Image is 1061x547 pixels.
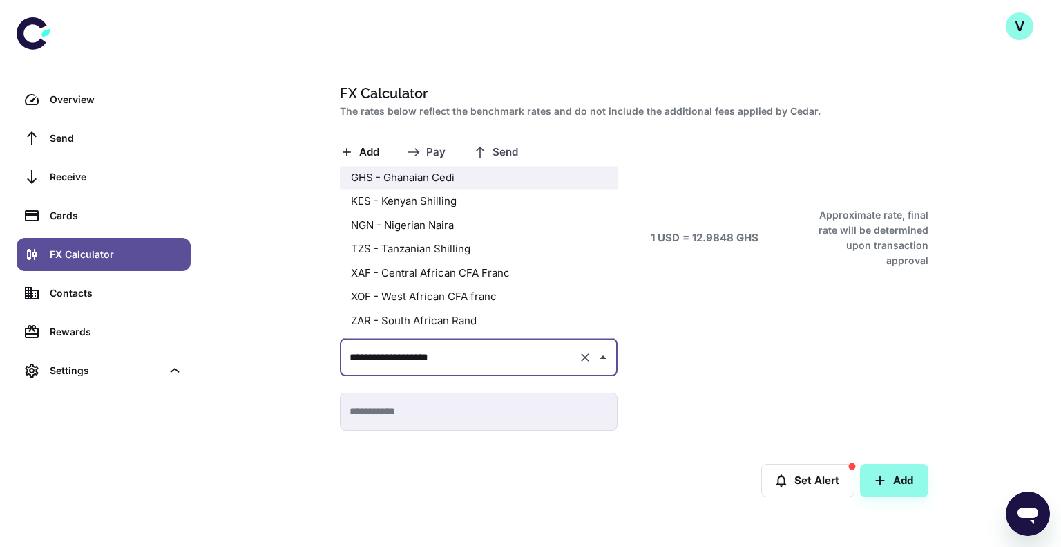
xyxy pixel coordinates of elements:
div: Cards [50,208,182,223]
li: XAF - Central African CFA Franc [340,261,618,286]
a: Rewards [17,315,191,349]
a: Overview [17,83,191,116]
button: Add [860,464,928,497]
a: Cards [17,199,191,232]
span: Add [359,146,379,159]
div: Contacts [50,286,182,301]
div: Overview [50,92,182,107]
div: Rewards [50,324,182,340]
li: XOF - West African CFA franc [340,285,618,309]
h2: The rates below reflect the benchmark rates and do not include the additional fees applied by Cedar. [340,104,923,119]
li: GHS - Ghanaian Cedi [340,166,618,190]
div: Settings [50,363,162,378]
h6: 1 USD = 12.9848 GHS [651,230,758,246]
li: NGN - Nigerian Naira [340,214,618,238]
div: Send [50,131,182,146]
h6: Approximate rate, final rate will be determined upon transaction approval [803,207,928,268]
a: Contacts [17,277,191,310]
div: Receive [50,169,182,185]
button: Close [593,348,613,367]
button: V [1006,12,1033,40]
li: ZAR - South African Rand [340,309,618,333]
button: Set Alert [761,464,854,497]
a: FX Calculator [17,238,191,271]
h1: FX Calculator [340,83,923,104]
iframe: Button to launch messaging window [1006,492,1050,536]
button: Clear [575,348,595,367]
a: Send [17,122,191,155]
span: Send [493,146,518,159]
div: FX Calculator [50,247,182,262]
li: KES - Kenyan Shilling [340,189,618,214]
span: Pay [426,146,446,159]
a: Receive [17,160,191,194]
div: Settings [17,354,191,387]
li: TZS - Tanzanian Shilling [340,237,618,261]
